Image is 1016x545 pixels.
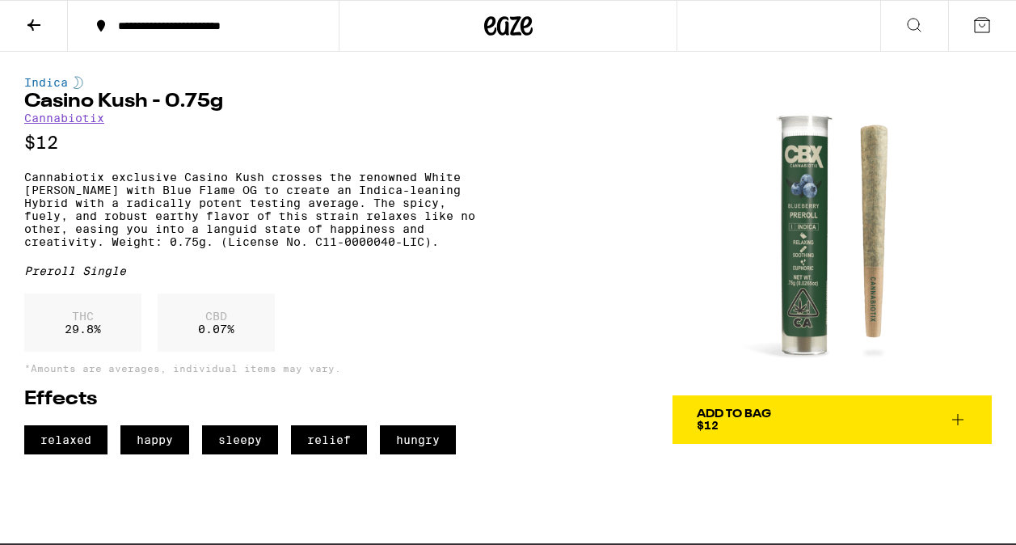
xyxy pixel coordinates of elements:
span: $12 [697,419,719,432]
span: happy [120,425,189,454]
div: 29.8 % [24,294,141,352]
div: Preroll Single [24,264,490,277]
img: Cannabiotix - Casino Kush - 0.75g [672,76,992,395]
a: Cannabiotix [24,112,104,125]
p: CBD [198,310,234,323]
span: relaxed [24,425,108,454]
div: Indica [24,76,490,89]
button: Add To Bag$12 [672,395,992,444]
span: hungry [380,425,456,454]
img: indicaColor.svg [74,76,83,89]
h1: Casino Kush - 0.75g [24,92,490,112]
p: Cannabiotix exclusive Casino Kush crosses the renowned White [PERSON_NAME] with Blue Flame OG to ... [24,171,490,248]
h2: Effects [24,390,490,409]
p: $12 [24,133,490,153]
span: sleepy [202,425,278,454]
div: Add To Bag [697,408,771,420]
p: *Amounts are averages, individual items may vary. [24,363,490,374]
div: 0.07 % [158,294,275,352]
p: THC [65,310,101,323]
span: relief [291,425,367,454]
